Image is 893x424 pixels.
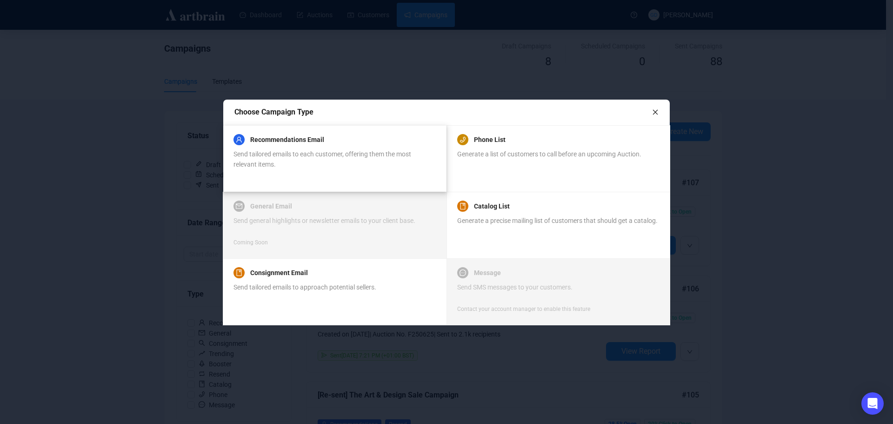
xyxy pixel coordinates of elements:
span: Generate a list of customers to call before an upcoming Auction. [457,150,641,158]
span: Send tailored emails to each customer, offering them the most relevant items. [233,150,411,168]
a: Phone List [474,134,506,145]
div: Coming Soon [233,238,268,247]
a: General Email [250,201,292,212]
span: Send general highlights or newsletter emails to your client base. [233,217,415,224]
span: Generate a precise mailing list of customers that should get a catalog. [457,217,658,224]
span: phone [460,136,466,143]
span: close [652,109,659,115]
div: Choose Campaign Type [234,106,652,118]
div: Open Intercom Messenger [861,392,884,415]
span: book [236,269,242,276]
span: book [460,203,466,209]
div: Contact your account manager to enable this feature [457,304,590,314]
span: Send SMS messages to your customers. [457,283,573,291]
a: Recommendations Email [250,134,324,145]
span: Send tailored emails to approach potential sellers. [233,283,376,291]
span: message [460,269,466,276]
a: Catalog List [474,201,510,212]
a: Message [474,267,501,278]
a: Consignment Email [250,267,308,278]
span: mail [236,203,242,209]
span: user [236,136,242,143]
